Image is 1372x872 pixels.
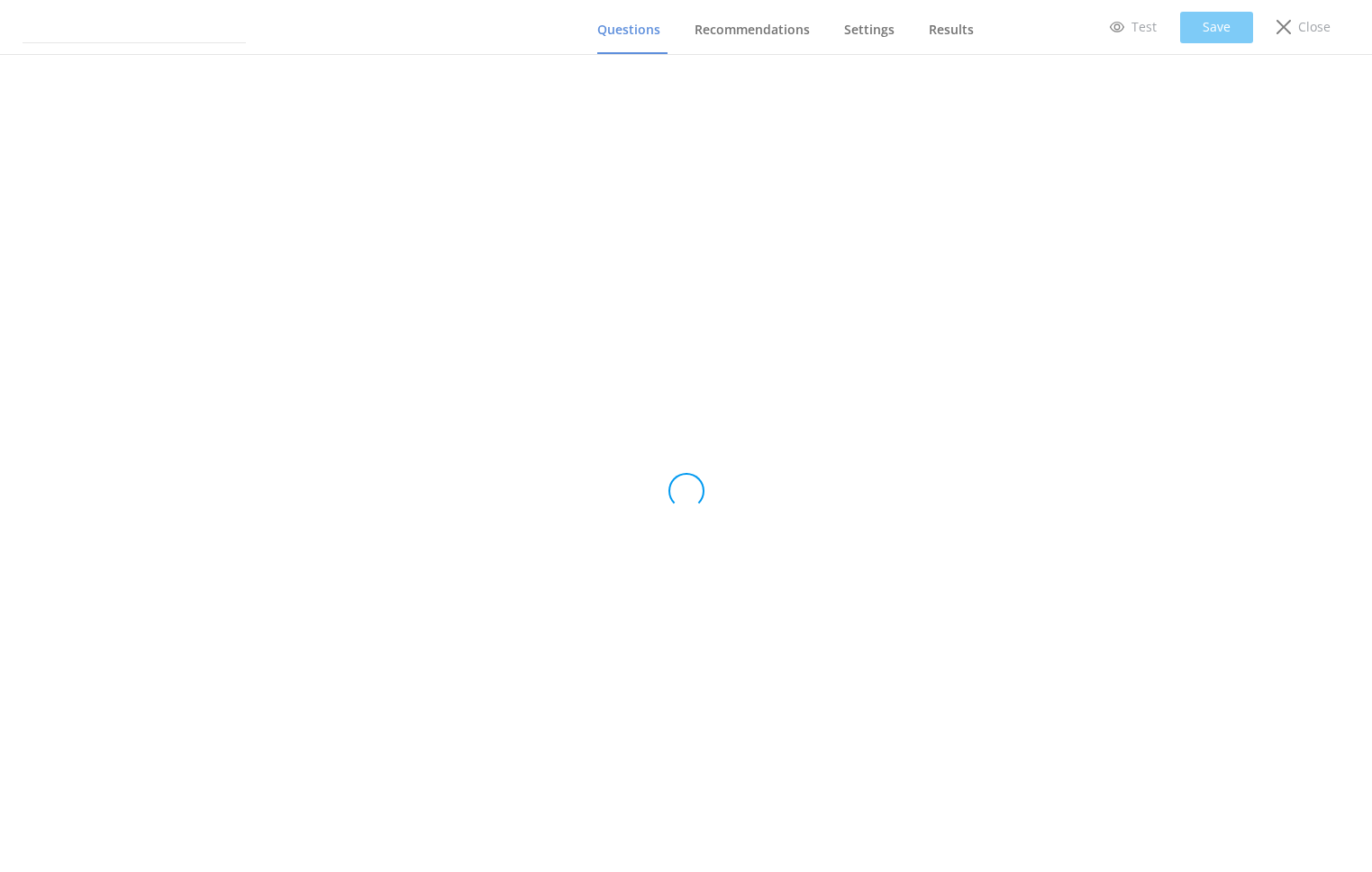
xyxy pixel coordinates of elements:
[929,21,974,39] span: Results
[1298,17,1331,37] p: Close
[1097,12,1169,42] a: Test
[695,21,810,39] span: Recommendations
[844,21,895,39] span: Settings
[597,21,660,39] span: Questions
[1131,17,1157,37] p: Test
